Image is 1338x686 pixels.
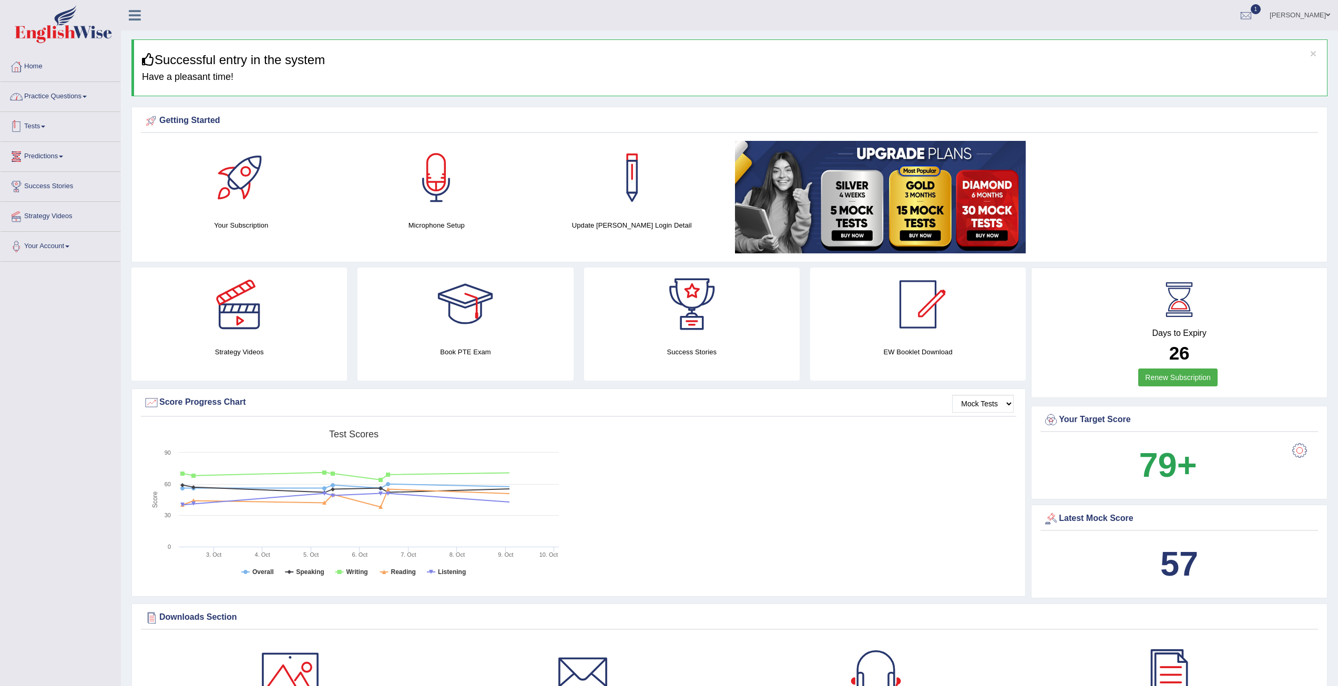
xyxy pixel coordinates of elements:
a: Tests [1,112,120,138]
a: Success Stories [1,172,120,198]
tspan: 7. Oct [401,551,416,558]
tspan: 3. Oct [206,551,221,558]
tspan: 4. Oct [255,551,270,558]
a: Renew Subscription [1138,368,1218,386]
h4: Update [PERSON_NAME] Login Detail [539,220,724,231]
tspan: 8. Oct [450,551,465,558]
tspan: 5. Oct [303,551,319,558]
div: Getting Started [144,113,1315,129]
h4: Microphone Setup [344,220,529,231]
h3: Successful entry in the system [142,53,1319,67]
a: Your Account [1,232,120,258]
text: 60 [165,481,171,487]
b: 57 [1160,545,1198,583]
a: Predictions [1,142,120,168]
div: Score Progress Chart [144,395,1014,411]
text: 0 [168,544,171,550]
a: Strategy Videos [1,202,120,228]
span: 1 [1251,4,1261,14]
a: Home [1,52,120,78]
button: × [1310,48,1316,59]
div: Your Target Score [1043,412,1315,428]
tspan: Score [151,492,159,508]
b: 79+ [1139,446,1197,484]
h4: Strategy Videos [131,346,347,357]
h4: Days to Expiry [1043,329,1315,338]
img: small5.jpg [735,141,1026,253]
tspan: Reading [391,568,416,576]
tspan: Speaking [296,568,324,576]
text: 90 [165,449,171,456]
div: Latest Mock Score [1043,511,1315,527]
tspan: Listening [438,568,466,576]
h4: Have a pleasant time! [142,72,1319,83]
tspan: 10. Oct [539,551,558,558]
h4: Book PTE Exam [358,346,573,357]
h4: Your Subscription [149,220,334,231]
tspan: Writing [346,568,367,576]
tspan: Overall [252,568,274,576]
h4: EW Booklet Download [810,346,1026,357]
h4: Success Stories [584,346,800,357]
tspan: 6. Oct [352,551,367,558]
div: Downloads Section [144,610,1315,626]
text: 30 [165,512,171,518]
tspan: 9. Oct [498,551,513,558]
a: Practice Questions [1,82,120,108]
b: 26 [1169,343,1190,363]
tspan: Test scores [329,429,379,439]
